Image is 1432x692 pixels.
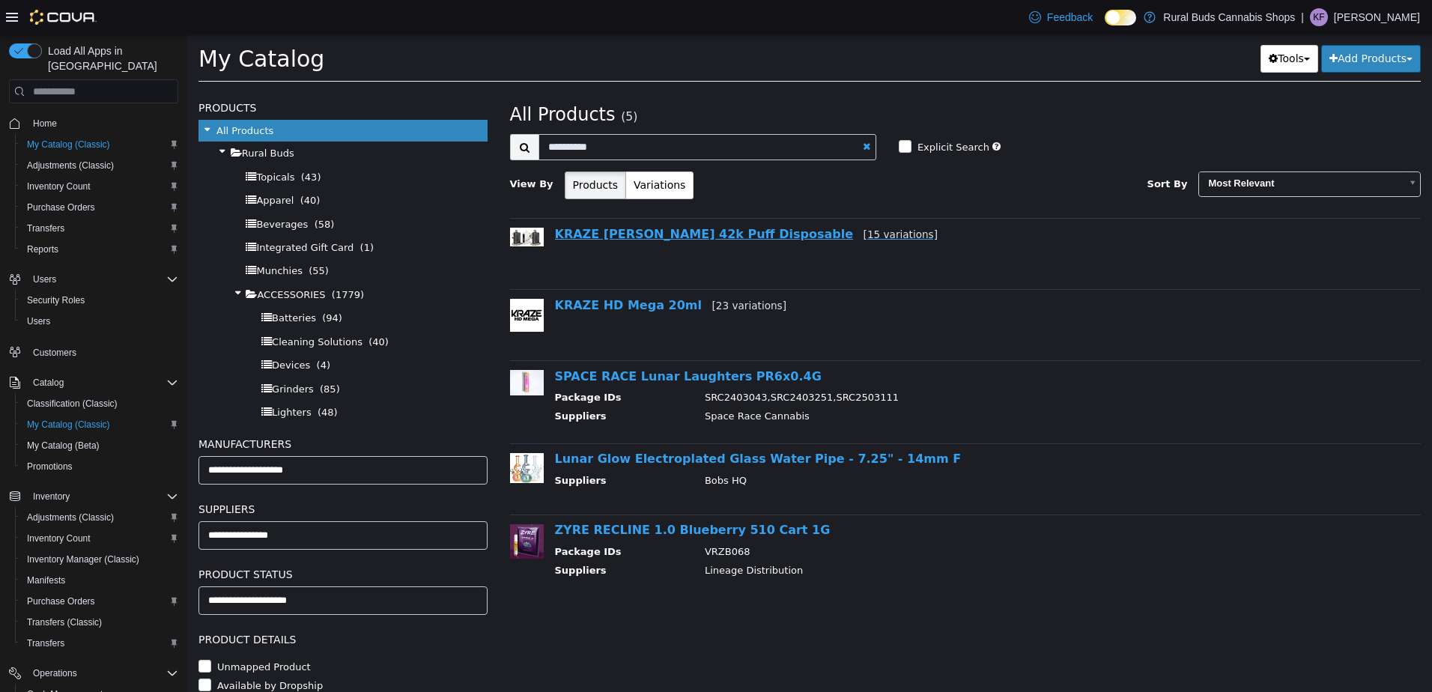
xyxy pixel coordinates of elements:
[21,136,178,154] span: My Catalog (Classic)
[15,218,184,239] button: Transfers
[85,278,129,289] span: Batteries
[33,118,57,130] span: Home
[11,64,300,82] h5: Products
[1023,2,1099,32] a: Feedback
[323,419,357,449] img: 150
[21,198,178,216] span: Purchase Orders
[27,398,118,410] span: Classification (Classic)
[960,144,1001,155] span: Sort By
[21,157,178,174] span: Adjustments (Classic)
[21,416,178,434] span: My Catalog (Classic)
[21,571,71,589] a: Manifests
[21,395,178,413] span: Classification (Classic)
[33,347,76,359] span: Customers
[21,437,178,455] span: My Catalog (Beta)
[27,243,58,255] span: Reports
[27,512,114,523] span: Adjustments (Classic)
[27,115,63,133] a: Home
[15,435,184,456] button: My Catalog (Beta)
[438,137,506,165] button: Variations
[21,592,178,610] span: Purchase Orders
[27,374,178,392] span: Catalog
[21,136,116,154] a: My Catalog (Classic)
[27,574,65,586] span: Manifests
[1334,8,1420,26] p: [PERSON_NAME]
[15,176,184,197] button: Inventory Count
[27,315,50,327] span: Users
[15,197,184,218] button: Purchase Orders
[26,625,124,640] label: Unmapped Product
[21,529,97,547] a: Inventory Count
[85,325,123,336] span: Devices
[29,91,86,102] span: All Products
[368,488,643,503] a: ZYRE RECLINE 1.0 Blueberry 510 Cart 1G
[377,137,439,165] button: Products
[15,393,184,414] button: Classification (Classic)
[21,592,101,610] a: Purchase Orders
[1105,25,1105,26] span: Dark Mode
[323,490,357,525] img: 150
[1313,8,1324,26] span: KF
[15,134,184,155] button: My Catalog (Classic)
[27,532,91,544] span: Inventory Count
[21,634,70,652] a: Transfers
[130,372,151,383] span: (48)
[114,137,134,148] span: (43)
[11,531,300,549] h5: Product Status
[1310,8,1328,26] div: Kieran Fowler
[85,372,124,383] span: Lighters
[33,377,64,389] span: Catalog
[21,458,79,476] a: Promotions
[15,155,184,176] button: Adjustments (Classic)
[21,634,178,652] span: Transfers
[133,349,153,360] span: (85)
[368,192,751,207] a: KRAZE [PERSON_NAME] 42k Puff Disposable[15 variations]
[15,633,184,654] button: Transfers
[55,113,107,124] span: Rural Buds
[3,112,184,134] button: Home
[15,612,184,633] button: Transfers (Classic)
[506,439,1201,458] td: Bobs HQ
[121,231,142,242] span: (55)
[676,194,750,206] small: [15 variations]
[21,550,145,568] a: Inventory Manager (Classic)
[368,264,599,278] a: KRAZE HD Mega 20ml[23 variations]
[1073,10,1131,38] button: Tools
[3,372,184,393] button: Catalog
[368,439,506,458] th: Suppliers
[113,160,133,172] span: (40)
[21,529,178,547] span: Inventory Count
[27,419,110,431] span: My Catalog (Classic)
[1134,10,1234,38] button: Add Products
[27,160,114,172] span: Adjustments (Classic)
[27,440,100,452] span: My Catalog (Beta)
[27,114,178,133] span: Home
[21,157,120,174] a: Adjustments (Classic)
[145,255,177,266] span: (1779)
[30,10,97,25] img: Cova
[27,344,82,362] a: Customers
[323,193,357,212] img: 150
[27,488,178,506] span: Inventory
[1012,138,1213,161] span: Most Relevant
[27,180,91,192] span: Inventory Count
[368,529,506,547] th: Suppliers
[15,414,184,435] button: My Catalog (Classic)
[15,311,184,332] button: Users
[27,342,178,361] span: Customers
[27,374,70,392] button: Catalog
[15,290,184,311] button: Security Roles
[127,184,148,195] span: (58)
[21,458,178,476] span: Promotions
[1105,10,1136,25] input: Dark Mode
[69,207,166,219] span: Integrated Gift Card
[27,222,64,234] span: Transfers
[15,507,184,528] button: Adjustments (Classic)
[27,488,76,506] button: Inventory
[69,137,107,148] span: Topicals
[21,437,106,455] a: My Catalog (Beta)
[70,255,138,266] span: ACCESSORIES
[506,356,1201,374] td: SRC2403043,SRC2403251,SRC2503111
[15,549,184,570] button: Inventory Manager (Classic)
[42,43,178,73] span: Load All Apps in [GEOGRAPHIC_DATA]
